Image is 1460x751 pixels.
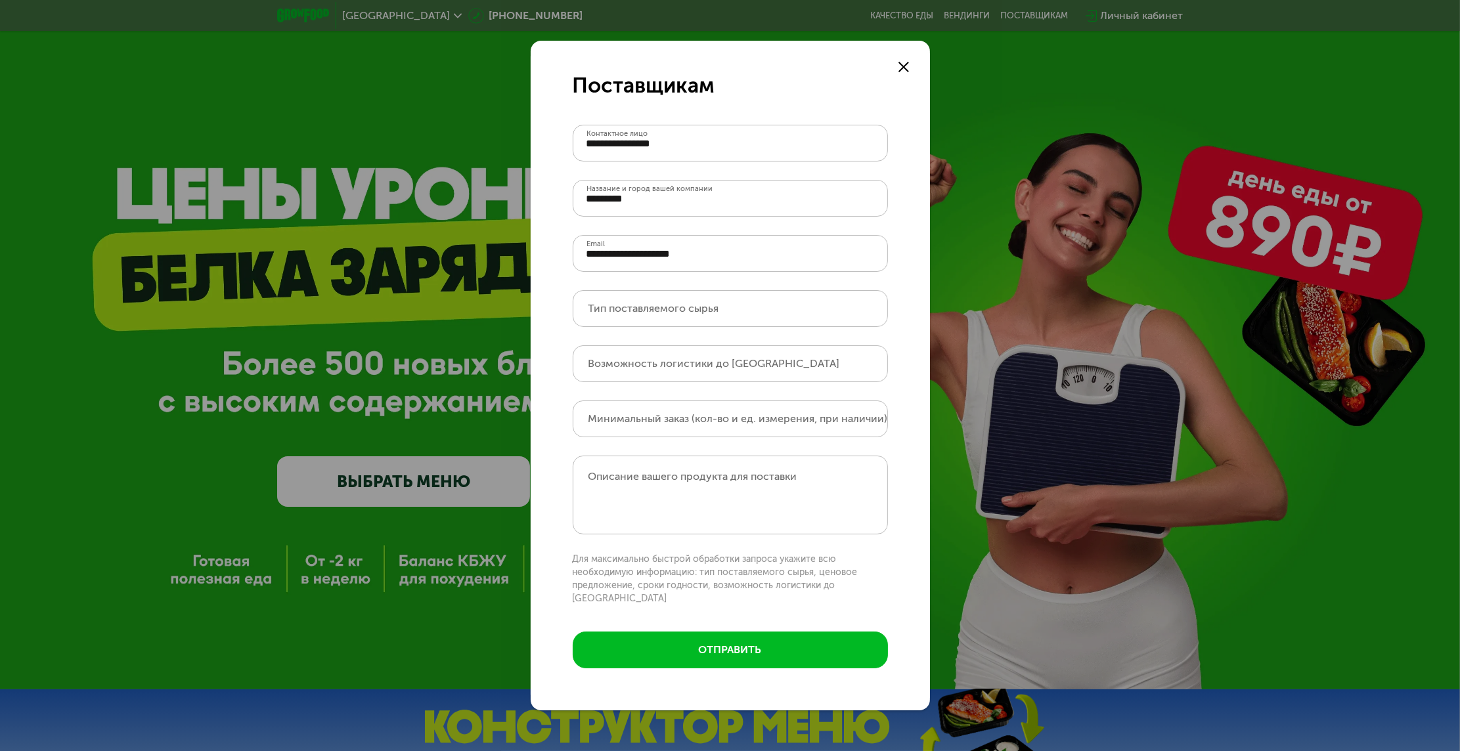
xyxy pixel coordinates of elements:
[588,470,797,483] label: Описание вашего продукта для поставки
[573,553,888,605] p: Для максимально быстрой обработки запроса укажите всю необходимую информацию: тип поставляемого с...
[588,415,888,422] label: Минимальный заказ (кол-во и ед. измерения, при наличии)
[587,240,606,247] label: Email
[588,305,719,312] label: Тип поставляемого сырья
[587,185,713,192] label: Название и город вашей компании
[573,72,888,98] div: Поставщикам
[587,130,648,137] label: Контактное лицо
[573,632,888,668] button: отправить
[588,360,840,367] label: Возможность логистики до [GEOGRAPHIC_DATA]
